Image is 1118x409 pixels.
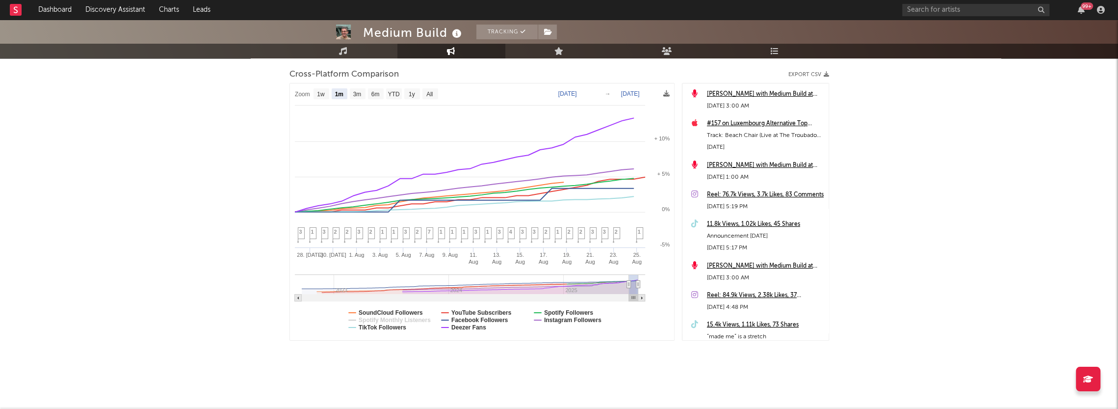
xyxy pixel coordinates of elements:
[509,229,512,235] span: 4
[707,100,824,112] div: [DATE] 3:00 AM
[426,91,433,98] text: All
[363,25,464,41] div: Medium Build
[707,160,824,171] a: [PERSON_NAME] with Medium Build at [GEOGRAPHIC_DATA] ([DATE])
[707,201,824,213] div: [DATE] 5:19 PM
[395,252,411,258] text: 5. Aug
[707,290,824,301] a: Reel: 84.9k Views, 2.38k Likes, 37 Comments
[585,252,595,265] text: 21. Aug
[707,301,824,313] div: [DATE] 4:48 PM
[335,91,343,98] text: 1m
[498,229,501,235] span: 3
[419,252,434,258] text: 7. Aug
[621,90,639,97] text: [DATE]
[311,229,314,235] span: 1
[533,229,536,235] span: 3
[538,252,548,265] text: 17. Aug
[615,229,618,235] span: 2
[369,229,372,235] span: 2
[544,309,593,316] text: Spotify Followers
[556,229,559,235] span: 1
[359,317,431,324] text: Spotify Monthly Listeners
[440,229,442,235] span: 1
[323,229,326,235] span: 3
[521,229,524,235] span: 3
[317,91,325,98] text: 1w
[707,218,824,230] a: 11.8k Views, 1.02k Likes, 45 Shares
[608,252,618,265] text: 23. Aug
[603,229,606,235] span: 3
[451,317,508,324] text: Facebook Followers
[463,229,466,235] span: 1
[544,317,601,324] text: Instagram Followers
[371,91,379,98] text: 6m
[346,229,349,235] span: 2
[359,324,406,331] text: TikTok Followers
[299,229,302,235] span: 3
[562,252,572,265] text: 19. Aug
[468,252,478,265] text: 11. Aug
[372,252,387,258] text: 3. Aug
[662,206,670,212] text: 0%
[349,252,364,258] text: 1. Aug
[476,25,538,39] button: Tracking
[492,252,501,265] text: 13. Aug
[707,331,824,343] div: “made me” is a stretch
[295,91,310,98] text: Zoom
[451,324,486,331] text: Deezer Fans
[707,242,824,254] div: [DATE] 5:17 PM
[591,229,594,235] span: 3
[545,229,547,235] span: 2
[579,229,582,235] span: 2
[632,252,642,265] text: 25. Aug
[334,229,337,235] span: 2
[707,230,824,242] div: Announcement [DATE]
[707,118,824,130] a: #157 on Luxembourg Alternative Top Videos
[358,229,361,235] span: 3
[404,229,407,235] span: 3
[392,229,395,235] span: 1
[515,252,525,265] text: 15. Aug
[474,229,477,235] span: 3
[568,229,571,235] span: 2
[707,272,824,284] div: [DATE] 3:00 AM
[788,72,829,78] button: Export CSV
[707,319,824,331] a: 15.4k Views, 1.11k Likes, 73 Shares
[486,229,489,235] span: 1
[707,260,824,272] a: [PERSON_NAME] with Medium Build at [GEOGRAPHIC_DATA] ([DATE])
[707,141,824,153] div: [DATE]
[353,91,361,98] text: 3m
[707,189,824,201] a: Reel: 76.7k Views, 3.7k Likes, 83 Comments
[707,88,824,100] a: [PERSON_NAME] with Medium Build at [PERSON_NAME][GEOGRAPHIC_DATA] ([DATE])
[289,69,399,81] span: Cross-Platform Comparison
[707,130,824,141] div: Track: Beach Chair (Live at The Troubadour / 2024)
[442,252,457,258] text: 9. Aug
[654,136,670,141] text: + 10%
[604,90,610,97] text: →
[359,309,423,316] text: SoundCloud Followers
[660,242,670,247] text: -5%
[408,91,415,98] text: 1y
[1078,6,1085,14] button: 99+
[451,309,511,316] text: YouTube Subscribers
[451,229,454,235] span: 1
[902,4,1049,16] input: Search for artists
[388,91,399,98] text: YTD
[428,229,431,235] span: 7
[558,90,576,97] text: [DATE]
[416,229,419,235] span: 2
[320,252,346,258] text: 30. [DATE]
[657,171,670,177] text: + 5%
[1081,2,1093,10] div: 99 +
[381,229,384,235] span: 1
[707,171,824,183] div: [DATE] 1:00 AM
[638,229,641,235] span: 1
[297,252,323,258] text: 28. [DATE]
